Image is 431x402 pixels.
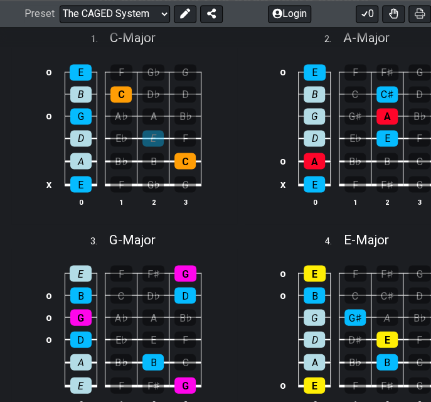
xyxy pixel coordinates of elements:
[110,64,132,80] div: F
[142,153,164,169] div: B
[324,33,343,46] span: 2 .
[408,377,430,393] div: G
[304,265,326,281] div: E
[408,176,430,192] div: G
[142,331,164,347] div: E
[344,287,366,303] div: C
[70,309,92,325] div: G
[174,354,196,370] div: C
[174,265,196,281] div: G
[110,309,132,325] div: A♭
[304,130,325,146] div: D
[344,309,366,325] div: G♯
[142,354,164,370] div: B
[376,176,398,192] div: F♯
[371,195,403,208] th: 2
[344,64,366,80] div: F
[142,265,164,281] div: F♯
[110,30,156,45] span: C - Major
[376,265,398,281] div: F♯
[110,153,132,169] div: B♭
[142,86,164,102] div: D♭
[110,287,132,303] div: C
[376,130,398,146] div: E
[408,130,430,146] div: F
[174,377,196,393] div: G
[304,86,325,102] div: B
[275,61,290,83] td: o
[408,331,430,347] div: F
[70,331,92,347] div: D
[304,287,325,303] div: B
[408,265,430,281] div: G
[174,176,196,192] div: G
[110,176,132,192] div: F
[110,377,132,393] div: F
[70,265,92,281] div: E
[70,176,92,192] div: E
[110,331,132,347] div: E♭
[408,153,430,169] div: C
[70,377,92,393] div: E
[408,5,431,23] button: Print
[376,287,398,303] div: C♯
[110,86,132,102] div: C
[304,64,326,80] div: E
[275,284,290,306] td: o
[70,86,92,102] div: B
[41,61,56,83] td: o
[70,287,92,303] div: B
[408,86,430,102] div: D
[382,5,405,23] button: Toggle Dexterity for all fretkits
[376,64,398,80] div: F♯
[376,331,398,347] div: E
[299,195,331,208] th: 0
[304,331,325,347] div: D
[142,64,164,80] div: G♭
[344,265,366,281] div: F
[70,354,92,370] div: A
[344,108,366,124] div: G♯
[325,234,344,248] span: 4 .
[110,108,132,124] div: A♭
[24,8,55,20] span: Preset
[174,130,196,146] div: F
[376,108,398,124] div: A
[142,108,164,124] div: A
[41,306,56,328] td: o
[174,309,196,325] div: B♭
[275,172,290,196] td: x
[70,108,92,124] div: G
[376,309,398,325] div: A
[344,86,366,102] div: C
[41,284,56,306] td: o
[169,195,201,208] th: 3
[344,354,366,370] div: B♭
[268,5,311,23] button: Login
[41,105,56,127] td: o
[142,287,164,303] div: D♭
[65,195,97,208] th: 0
[408,108,430,124] div: B♭
[109,232,156,247] span: G - Major
[105,195,137,208] th: 1
[343,30,390,45] span: A - Major
[70,130,92,146] div: D
[376,354,398,370] div: B
[339,195,371,208] th: 1
[344,153,366,169] div: B♭
[174,108,196,124] div: B♭
[304,176,325,192] div: E
[174,331,196,347] div: F
[174,86,196,102] div: D
[41,172,56,196] td: x
[200,5,223,23] button: Share Preset
[376,153,398,169] div: B
[275,149,290,172] td: o
[304,377,325,393] div: E
[408,287,430,303] div: D
[408,354,430,370] div: C
[110,265,132,281] div: F
[344,176,366,192] div: F
[110,354,132,370] div: B♭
